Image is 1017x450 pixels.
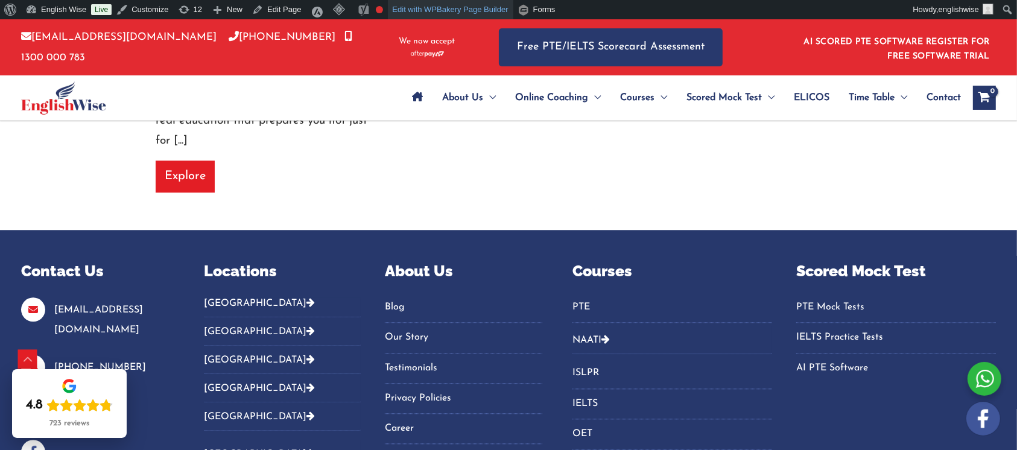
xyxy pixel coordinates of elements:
a: CoursesMenu Toggle [610,77,677,119]
span: Menu Toggle [762,77,775,119]
button: [GEOGRAPHIC_DATA] [204,297,361,317]
a: [PHONE_NUMBER] [229,32,335,42]
button: [GEOGRAPHIC_DATA] [204,346,361,374]
a: Time TableMenu Toggle [839,77,917,119]
div: Rating: 4.8 out of 5 [26,397,113,414]
span: Courses [620,77,654,119]
button: [GEOGRAPHIC_DATA] [204,374,361,402]
p: Scored Mock Test [796,260,996,283]
a: Blog [385,297,542,317]
a: 1300 000 783 [21,32,352,62]
span: Contact [927,77,961,119]
a: PTE [572,297,772,317]
img: white-facebook.png [966,402,1000,436]
p: About Us [385,260,542,283]
a: Testimonials [385,358,542,378]
img: Afterpay-Logo [411,51,444,57]
button: [GEOGRAPHIC_DATA] [204,317,361,346]
span: We now accept [399,36,455,48]
button: [GEOGRAPHIC_DATA] [204,402,361,431]
p: Contact Us [21,260,174,283]
div: 4.8 [26,397,43,414]
a: ELICOS [784,77,839,119]
a: [GEOGRAPHIC_DATA] [204,412,315,422]
nav: Menu [572,297,772,323]
span: Menu Toggle [588,77,601,119]
div: 723 reviews [49,419,89,428]
a: Online CoachingMenu Toggle [505,77,610,119]
a: IELTS [572,394,772,414]
a: Explore [156,160,215,192]
p: Courses [572,260,772,283]
a: Contact [917,77,961,119]
a: NAATI [572,335,601,345]
div: Focus keyphrase not set [376,6,383,13]
span: englishwise [939,5,979,14]
div: We believe test preparation should be a real education that prepares you not just for [...] [156,91,371,151]
span: Menu Toggle [483,77,496,119]
a: OET [572,424,772,444]
span: Menu Toggle [654,77,667,119]
a: Free PTE/IELTS Scorecard Assessment [499,28,723,66]
a: [PHONE_NUMBER] [54,363,146,372]
a: [EMAIL_ADDRESS][DOMAIN_NAME] [21,32,217,42]
a: Our Story [385,328,542,347]
span: ELICOS [794,77,829,119]
img: ashok kumar [983,4,993,14]
a: AI SCORED PTE SOFTWARE REGISTER FOR FREE SOFTWARE TRIAL [804,37,990,61]
span: Menu Toggle [895,77,907,119]
nav: Site Navigation: Main Menu [402,77,961,119]
nav: Menu [796,297,996,378]
a: Career [385,419,542,439]
a: Privacy Policies [385,388,542,408]
span: Online Coaching [515,77,588,119]
button: NAATI [572,326,772,354]
span: About Us [442,77,483,119]
span: Scored Mock Test [686,77,762,119]
a: About UsMenu Toggle [432,77,505,119]
a: IELTS Practice Tests [796,328,996,347]
p: Locations [204,260,361,283]
a: PTE Mock Tests [796,297,996,317]
span: Time Table [849,77,895,119]
a: [EMAIL_ADDRESS][DOMAIN_NAME] [54,305,143,335]
img: cropped-ew-logo [21,81,106,115]
aside: Header Widget 1 [797,28,996,67]
a: View Shopping Cart, empty [973,86,996,110]
a: Live [91,4,112,15]
a: ISLPR [572,363,772,383]
a: AI PTE Software [796,358,996,378]
a: Scored Mock TestMenu Toggle [677,77,784,119]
